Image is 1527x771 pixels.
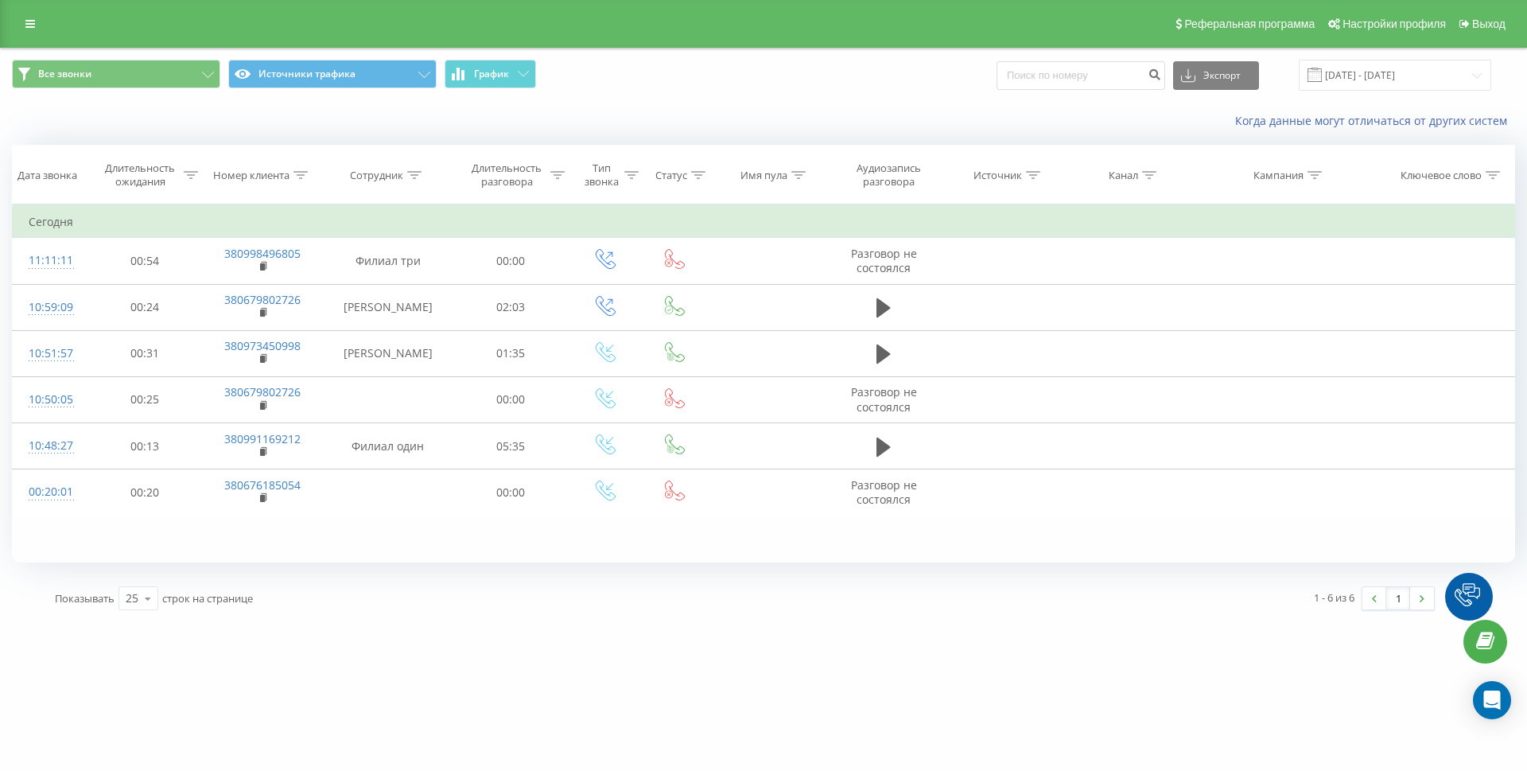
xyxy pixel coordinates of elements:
[87,284,203,330] td: 00:24
[583,162,620,189] div: Тип звонка
[228,60,437,88] button: Источники трафика
[1173,61,1259,90] button: Экспорт
[224,246,301,261] a: 380998496805
[87,330,203,376] td: 00:31
[453,330,569,376] td: 01:35
[224,431,301,446] a: 380991169212
[453,423,569,469] td: 05:35
[453,238,569,284] td: 00:00
[842,162,935,189] div: Аудиозапись разговора
[453,376,569,422] td: 00:00
[1342,18,1446,30] span: Настройки профиля
[87,376,203,422] td: 00:25
[87,238,203,284] td: 00:54
[162,591,253,606] span: строк на странице
[973,169,1022,182] div: Источник
[1184,18,1315,30] span: Реферальная программа
[655,169,687,182] div: Статус
[224,338,301,353] a: 380973450998
[323,284,453,330] td: [PERSON_NAME]
[997,61,1165,90] input: Поиск по номеру
[445,60,536,88] button: График
[126,590,138,606] div: 25
[29,292,71,323] div: 10:59:09
[55,591,115,606] span: Показывать
[851,477,917,507] span: Разговор не состоялся
[350,169,403,182] div: Сотрудник
[29,477,71,508] div: 00:20:01
[1109,169,1138,182] div: Канал
[1235,113,1515,128] a: Когда данные могут отличаться от других систем
[453,469,569,516] td: 00:00
[224,477,301,493] a: 380676185054
[29,245,71,276] div: 11:11:11
[1314,590,1354,606] div: 1 - 6 из 6
[1472,18,1506,30] span: Выход
[1473,681,1511,719] div: Open Intercom Messenger
[1253,169,1304,182] div: Кампания
[453,284,569,330] td: 02:03
[13,206,1515,238] td: Сегодня
[467,162,546,189] div: Длительность разговора
[224,292,301,307] a: 380679802726
[12,60,220,88] button: Все звонки
[38,68,91,80] span: Все звонки
[213,169,289,182] div: Номер клиента
[323,330,453,376] td: [PERSON_NAME]
[29,384,71,415] div: 10:50:05
[224,384,301,399] a: 380679802726
[474,68,509,80] span: График
[851,246,917,275] span: Разговор не состоялся
[29,338,71,369] div: 10:51:57
[29,430,71,461] div: 10:48:27
[17,169,77,182] div: Дата звонка
[323,423,453,469] td: Филиал один
[101,162,181,189] div: Длительность ожидания
[87,423,203,469] td: 00:13
[851,384,917,414] span: Разговор не состоялся
[323,238,453,284] td: Филиал три
[87,469,203,516] td: 00:20
[740,169,787,182] div: Имя пула
[1401,169,1482,182] div: Ключевое слово
[1386,587,1410,609] a: 1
